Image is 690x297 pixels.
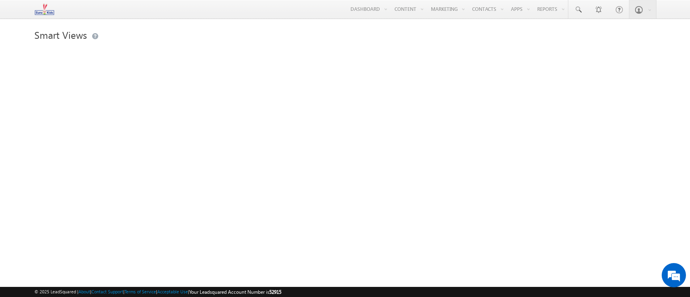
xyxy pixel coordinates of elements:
span: Your Leadsquared Account Number is [189,289,281,295]
a: Acceptable Use [157,289,188,294]
a: About [78,289,90,294]
a: Contact Support [91,289,123,294]
span: © 2025 LeadSquared | | | | | [34,288,281,296]
span: 52915 [269,289,281,295]
span: Smart Views [34,28,87,41]
a: Terms of Service [124,289,156,294]
img: Custom Logo [34,2,54,16]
